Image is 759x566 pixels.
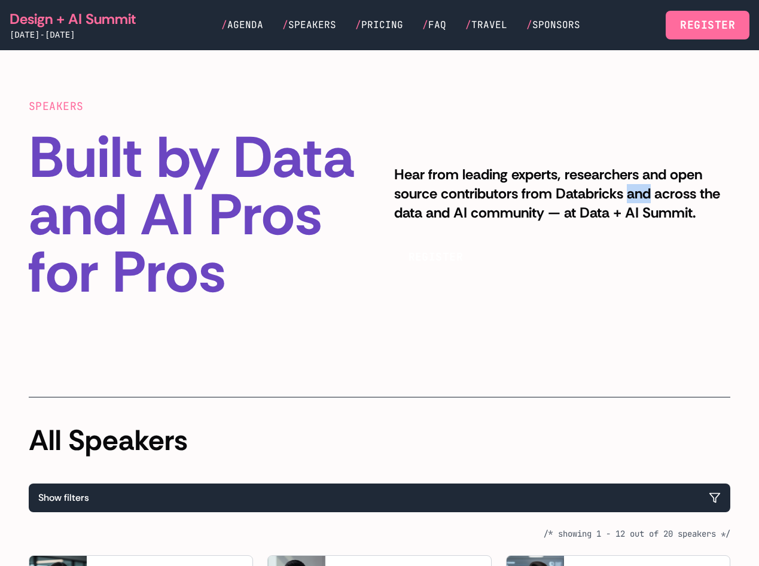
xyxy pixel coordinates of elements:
span: /* showing 1 - 12 out of 20 speakers */ [544,528,730,539]
a: /Speakers [282,18,336,32]
span: FAQ [428,19,446,31]
a: Design + AI Summit [10,10,136,29]
span: Show filters [38,491,89,505]
h1: Built by Data and AI Pros for Pros [29,129,365,301]
span: / [465,19,471,31]
h2: All Speakers [29,426,730,455]
div: SPEAKERS [29,98,365,115]
div: [DATE]-[DATE] [10,29,136,41]
span: / [526,19,532,31]
a: /FAQ [422,18,446,32]
span: / [221,19,227,31]
a: Register [666,11,749,39]
span: / [282,19,288,31]
button: REGISTER [394,241,478,273]
span: Travel [471,19,507,31]
a: /Sponsors [526,18,580,32]
p: Hear from leading experts, researchers and open source contributors from Databricks and across th... [394,165,731,222]
span: / [422,19,428,31]
span: Speakers [288,19,336,31]
span: Sponsors [532,19,580,31]
button: Show filters [29,484,730,512]
span: Pricing [361,19,403,31]
a: /Agenda [221,18,263,32]
span: / [355,19,361,31]
a: /Travel [465,18,507,32]
a: /Pricing [355,18,403,32]
span: Agenda [227,19,263,31]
